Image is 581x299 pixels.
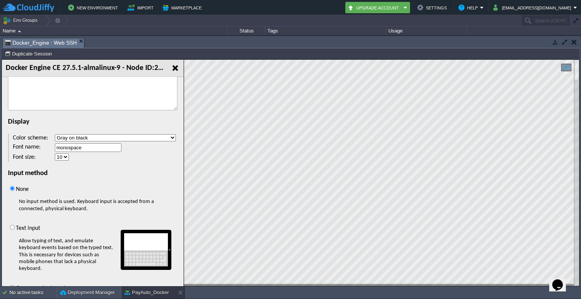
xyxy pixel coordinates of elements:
[18,30,21,32] img: AMDAwAAAACH5BAEAAAAALAAAAAABAAEAAAICRAEAOw==
[387,26,466,35] div: Usage
[493,3,573,12] button: [EMAIL_ADDRESS][DOMAIN_NAME]
[124,289,169,296] button: PayAuto_Docker
[8,126,13,131] input: None
[6,127,27,133] label: None
[68,3,120,12] button: New Environment
[6,226,63,232] label: On-screen keyboard
[17,139,152,152] label: No input method is used. Keyboard input is accepted from a connected, physical keyboard.
[458,3,480,12] button: Help
[6,166,38,172] label: Text input
[11,75,46,81] label: Color scheme:
[11,84,39,90] label: Font name:
[9,287,57,299] div: No active tasks
[3,3,54,12] img: CloudJiffy
[549,269,573,291] iframe: chat widget
[348,3,401,12] button: Upgrade Account
[17,178,111,212] label: Allow typing of text, and emulate keyboard events based on the typed text. This is necessary for ...
[163,3,204,12] button: Marketplace
[1,26,227,35] div: Name
[6,51,176,73] h3: Display
[8,165,13,170] input: Text input
[127,3,156,12] button: Import
[11,95,34,101] label: Font size:
[60,289,115,296] button: Deployment Manager
[266,26,386,35] div: Tags
[3,15,40,26] button: Env Groups
[5,50,54,57] button: Duplicate Session
[6,102,176,125] h3: Input method
[8,225,13,230] input: On-screen keyboard
[228,26,265,35] div: Status
[417,3,449,12] button: Settings
[5,38,77,48] span: Docker_Engine : Web SSH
